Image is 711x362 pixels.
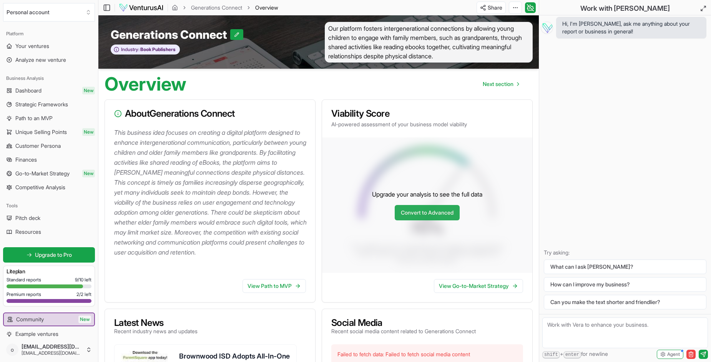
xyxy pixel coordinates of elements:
[140,46,176,53] span: Book Publishers
[667,351,680,357] span: Agent
[3,98,95,111] a: Strategic Frameworks
[3,126,95,138] a: Unique Selling PointsNew
[121,46,140,53] span: Industry:
[255,4,278,12] span: Overview
[477,76,525,92] nav: pagination
[3,84,95,97] a: DashboardNew
[76,291,91,298] span: 2 / 2 left
[3,54,95,66] a: Analyze new venture
[15,42,49,50] span: Your ventures
[331,121,523,128] p: AI-powered assessment of your business model viability
[35,251,72,259] span: Upgrade to Pro
[331,318,476,327] h3: Social Media
[114,318,198,327] h3: Latest News
[15,87,42,94] span: Dashboard
[3,154,95,166] a: Finances
[75,277,91,283] span: 9 / 10 left
[3,328,95,340] a: Example ventures
[119,3,164,12] img: logo
[15,228,41,236] span: Resources
[15,214,40,222] span: Pitch deck
[483,80,513,88] span: Next section
[82,128,95,136] span: New
[78,316,91,323] span: New
[3,167,95,180] a: Go-to-Market StrategyNew
[172,4,278,12] nav: breadcrumb
[16,316,44,323] span: Community
[15,330,58,338] span: Example ventures
[488,4,502,12] span: Share
[7,268,91,275] h3: Lite plan
[563,351,581,359] kbd: enter
[82,87,95,94] span: New
[477,2,506,14] button: Share
[542,351,560,359] kbd: shift
[3,140,95,152] a: Customer Persona
[15,142,61,150] span: Customer Persona
[3,3,95,21] button: Select an organization
[3,40,95,52] a: Your ventures
[544,260,706,274] button: What can I ask [PERSON_NAME]?
[15,101,68,108] span: Strategic Frameworks
[395,205,460,220] a: Convert to Advanced
[15,183,65,191] span: Competitive Analysis
[7,291,41,298] span: Premium reports
[544,249,706,256] p: Try asking:
[6,344,18,356] span: o
[331,327,476,335] p: Recent social media content related to Generations Connect
[325,22,533,63] span: Our platform fosters intergenerational connections by allowing young children to engage with fami...
[15,56,66,64] span: Analyze new venture
[3,200,95,212] div: Tools
[191,4,242,12] a: Generations Connect
[331,109,523,118] h3: Viability Score
[243,279,306,293] a: View Path to MVP
[22,350,83,356] span: [EMAIL_ADDRESS][DOMAIN_NAME]
[544,295,706,309] button: Can you make the text shorter and friendlier?
[22,343,83,350] span: [EMAIL_ADDRESS][DOMAIN_NAME]
[3,28,95,40] div: Platform
[3,112,95,124] a: Path to an MVP
[15,156,37,164] span: Finances
[15,128,67,136] span: Unique Selling Points
[111,28,230,41] span: Generations Connect
[114,109,306,118] h3: About Generations Connect
[657,350,683,359] button: Agent
[114,327,198,335] p: Recent industry news and updates
[4,313,94,326] a: CommunityNew
[15,114,53,122] span: Path to an MVP
[3,247,95,263] a: Upgrade to Pro
[434,279,523,293] a: View Go-to-Market Strategy
[544,277,706,292] button: How can I improve my business?
[3,226,95,238] a: Resources
[372,190,482,199] p: Upgrade your analysis to see the full data
[15,170,70,177] span: Go-to-Market Strategy
[3,341,95,359] button: o[EMAIL_ADDRESS][DOMAIN_NAME][EMAIL_ADDRESS][DOMAIN_NAME]
[3,181,95,193] a: Competitive Analysis
[82,170,95,177] span: New
[580,3,670,14] h2: Work with [PERSON_NAME]
[3,72,95,84] div: Business Analysis
[7,277,41,283] span: Standard reports
[477,76,525,92] a: Go to next page
[3,212,95,224] a: Pitch deck
[541,21,553,34] img: Vera
[542,350,608,359] span: + for newline
[105,75,186,93] h1: Overview
[562,20,700,35] span: Hi, I'm [PERSON_NAME], ask me anything about your report or business in general!
[114,127,309,257] p: This business idea focuses on creating a digital platform designed to enhance intergenerational c...
[111,45,180,55] button: Industry:Book Publishers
